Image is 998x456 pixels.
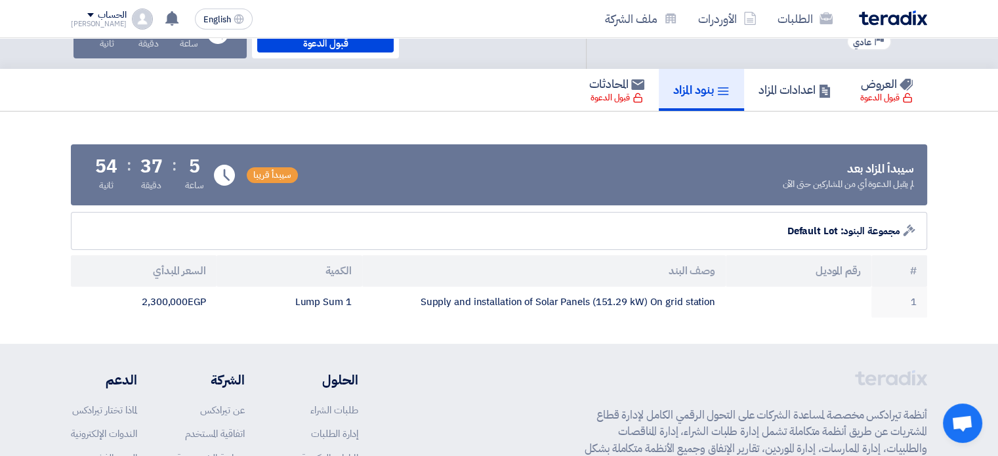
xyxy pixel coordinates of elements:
[177,370,245,390] li: الشركة
[688,3,767,34] a: الأوردرات
[127,154,131,177] div: :
[744,69,846,111] a: اعدادات المزاد
[362,287,726,318] td: Supply and installation of Solar Panels (151.29 kW) On grid station
[98,10,126,21] div: الحساب
[185,426,245,441] a: اتفاقية المستخدم
[726,255,871,287] th: رقم الموديل
[99,178,114,192] div: ثانية
[95,157,117,176] div: 54
[759,82,831,97] h5: اعدادات المزاد
[871,255,927,287] th: #
[180,37,199,51] div: ساعة
[71,287,217,318] td: 2,300,000
[189,157,200,176] div: 5
[311,426,358,441] a: إدارة الطلبات
[100,37,115,51] div: ثانية
[72,403,137,417] a: لماذا تختار تيرادكس
[71,370,137,390] li: الدعم
[860,91,913,104] div: قبول الدعوة
[71,426,137,441] a: الندوات الإلكترونية
[140,157,163,176] div: 37
[132,9,153,30] img: profile_test.png
[782,159,914,177] div: سيبدأ المزاد بعد
[257,33,394,52] div: قبول الدعوة
[200,403,245,417] a: عن تيرادكس
[71,20,127,28] div: [PERSON_NAME]
[71,255,217,287] th: السعر المبدأي
[217,255,362,287] th: الكمية
[943,404,982,443] a: Open chat
[247,167,298,183] span: سيبدأ قريبا
[172,154,177,177] div: :
[673,82,730,97] h5: بنود المزاد
[589,76,644,91] h5: المحادثات
[362,255,726,287] th: وصف البند
[138,37,159,51] div: دقيقة
[846,69,927,111] a: العروض قبول الدعوة
[767,3,843,34] a: الطلبات
[195,9,253,30] button: English
[782,177,914,191] div: لم يقبل الدعوة أي من المشاركين حتى الآن
[659,69,744,111] a: بنود المزاد
[859,10,927,26] img: Teradix logo
[861,76,913,91] h5: العروض
[594,3,688,34] a: ملف الشركة
[188,295,206,309] span: egp
[185,178,204,192] div: ساعة
[787,224,900,239] span: مجموعة البنود: Default Lot
[310,403,358,417] a: طلبات الشراء
[853,36,871,49] span: عادي
[141,178,161,192] div: دقيقة
[591,91,643,104] div: قبول الدعوة
[203,15,231,24] span: English
[871,287,927,318] td: 1
[217,287,362,318] td: 1 Lump Sum
[284,370,358,390] li: الحلول
[575,69,659,111] a: المحادثات قبول الدعوة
